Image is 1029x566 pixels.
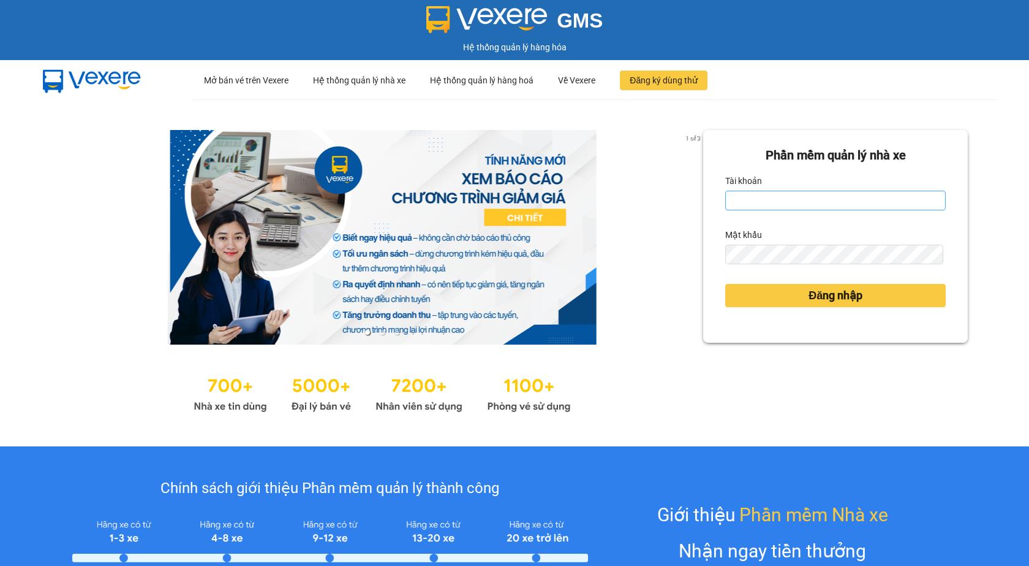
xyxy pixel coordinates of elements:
[725,284,946,307] button: Đăng nhập
[686,130,703,345] button: next slide / item
[620,71,707,90] button: Đăng ký dùng thử
[313,61,405,100] div: Hệ thống quản lý nhà xe
[426,6,548,33] img: logo 2
[430,61,533,100] div: Hệ thống quản lý hàng hoá
[61,130,78,345] button: previous slide / item
[725,171,762,191] label: Tài khoản
[739,500,888,529] span: Phần mềm Nhà xe
[725,191,946,210] input: Tài khoản
[31,60,153,101] img: mbUUG5Q.png
[557,9,603,32] span: GMS
[809,287,862,304] span: Đăng nhập
[72,477,589,500] div: Chính sách giới thiệu Phần mềm quản lý thành công
[3,40,1026,54] div: Hệ thống quản lý hàng hóa
[679,537,866,565] div: Nhận ngay tiền thưởng
[657,500,888,529] div: Giới thiệu
[365,330,370,335] li: slide item 1
[725,225,762,245] label: Mật khẩu
[380,330,385,335] li: slide item 2
[725,146,946,165] div: Phần mềm quản lý nhà xe
[204,61,288,100] div: Mở bán vé trên Vexere
[630,74,698,87] span: Đăng ký dùng thử
[194,369,571,416] img: Statistics.png
[394,330,399,335] li: slide item 3
[725,245,943,264] input: Mật khẩu
[558,61,595,100] div: Về Vexere
[682,130,703,146] p: 1 of 3
[426,18,603,28] a: GMS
